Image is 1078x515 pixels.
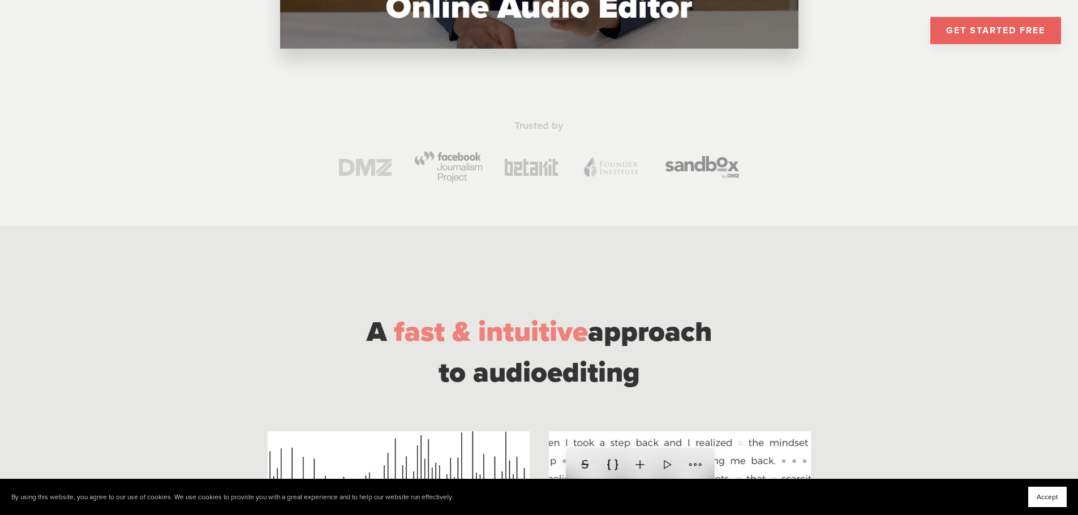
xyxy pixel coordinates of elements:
[367,315,386,349] span: A
[11,493,453,501] p: By using this website, you agree to our use of cookies. We use cookies to provide you with a grea...
[505,159,558,176] img: https%3A%2F%2Fweb.trebble.fm%2Flanding_page_assets%2FbetakitLogo.png
[394,315,588,349] span: fast & intuitive
[339,159,392,176] img: https%3A%2F%2Fweb.trebble.fm%2Flanding_page_assets%2Fdmz_gray.png
[581,154,643,180] img: https%3A%2F%2Fweb.trebble.fm%2Flanding_page_assets%2Ffi_gray.png
[665,156,739,179] img: https%3A%2F%2Fweb.trebble.fm%2Flanding_page_assets%2Fsandbox_gray.png
[930,17,1061,44] a: GET STARTED FREE
[1037,493,1058,501] span: Accept
[547,356,640,390] span: editing
[314,119,763,132] p: Trusted by
[1028,487,1067,507] button: Accept
[268,311,811,393] div: approach to audio
[414,152,482,183] img: https%3A%2F%2Fweb.trebble.fm%2Flanding_page_assets%2Ffacebook_journalism_gray.png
